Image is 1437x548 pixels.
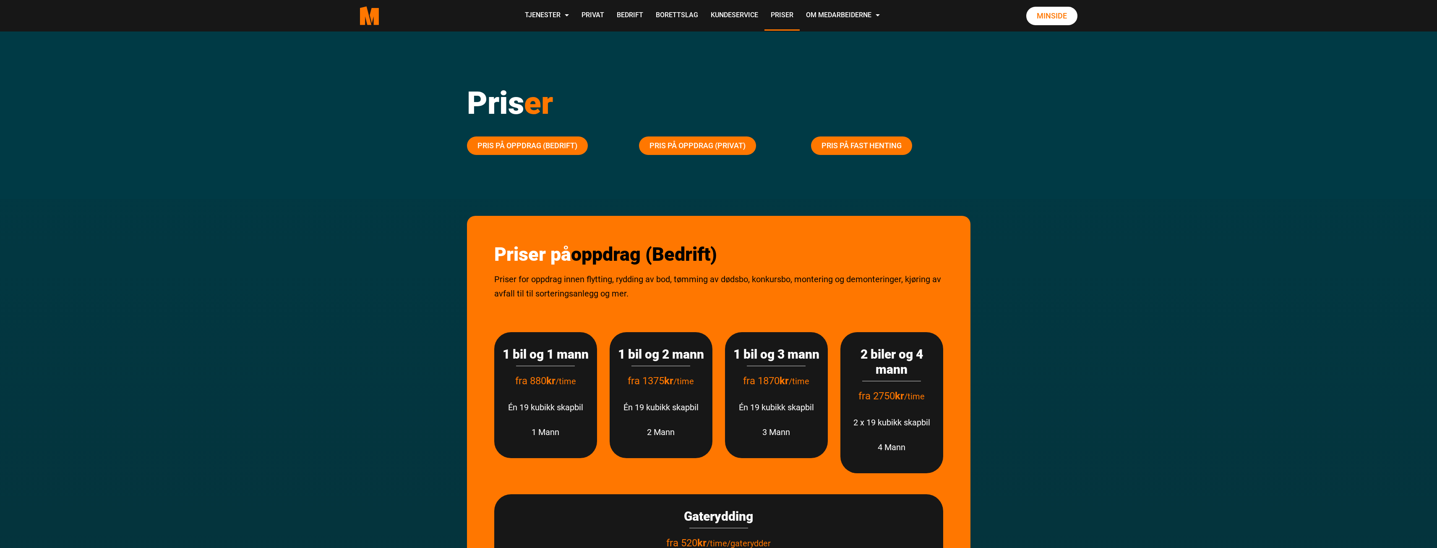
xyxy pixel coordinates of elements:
span: fra 2750 [858,390,904,402]
a: Tjenester [519,1,575,31]
a: Minside [1026,7,1077,25]
p: 4 Mann [849,440,935,454]
a: Pris på oppdrag (Privat) [639,136,756,155]
h3: 1 bil og 2 mann [618,347,704,362]
p: Én 19 kubikk skapbil [618,400,704,414]
p: 1 Mann [503,425,589,439]
strong: kr [895,390,904,402]
span: /time [789,376,809,386]
p: 2 x 19 kubikk skapbil [849,415,935,430]
span: Priser for oppdrag innen flytting, rydding av bod, tømming av dødsbo, konkursbo, montering og dem... [494,274,941,299]
strong: kr [546,375,556,387]
span: /time [556,376,576,386]
a: Priser [764,1,800,31]
p: 2 Mann [618,425,704,439]
a: Privat [575,1,610,31]
h3: 2 biler og 4 mann [849,347,935,377]
p: 3 Mann [733,425,819,439]
span: fra 1375 [628,375,673,387]
span: /time [673,376,694,386]
span: fra 880 [515,375,556,387]
span: /time [904,391,925,401]
p: Én 19 kubikk skapbil [503,400,589,414]
a: Bedrift [610,1,649,31]
strong: kr [664,375,673,387]
a: Pris på oppdrag (Bedrift) [467,136,588,155]
a: Om Medarbeiderne [800,1,886,31]
span: fra 1870 [743,375,789,387]
h3: 1 bil og 1 mann [503,347,589,362]
h3: Gaterydding [503,509,935,524]
a: Borettslag [649,1,704,31]
h3: 1 bil og 3 mann [733,347,819,362]
h1: Pris [467,84,970,122]
span: oppdrag (Bedrift) [571,243,717,265]
a: Pris på fast henting [811,136,912,155]
h2: Priser på [494,243,943,266]
strong: kr [780,375,789,387]
p: Én 19 kubikk skapbil [733,400,819,414]
a: Kundeservice [704,1,764,31]
span: er [524,84,553,121]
